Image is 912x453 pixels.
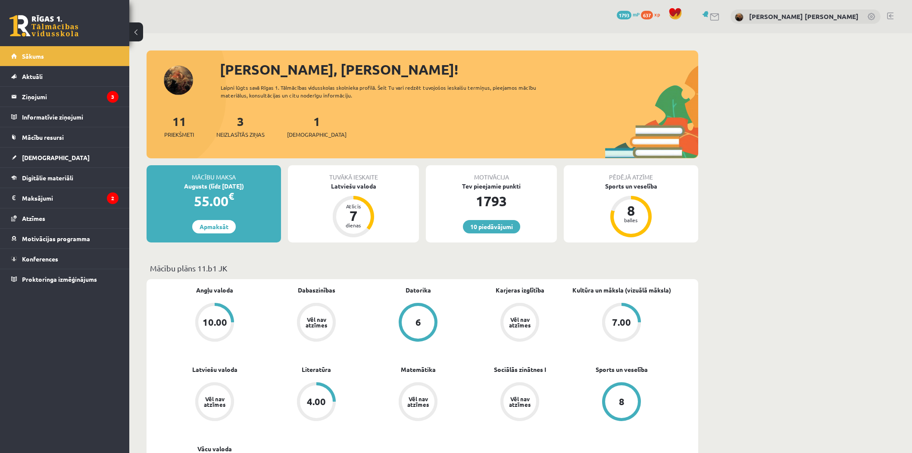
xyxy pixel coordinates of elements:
a: Vēl nav atzīmes [265,303,367,343]
a: 4.00 [265,382,367,423]
i: 2 [107,192,119,204]
a: [DEMOGRAPHIC_DATA] [11,148,119,167]
span: Motivācijas programma [22,235,90,242]
a: Sports un veselība 8 balles [564,182,698,239]
div: Tev pieejamie punkti [426,182,557,191]
div: 7.00 [612,318,631,327]
div: Tuvākā ieskaite [288,165,419,182]
span: € [228,190,234,202]
div: Vēl nav atzīmes [203,396,227,407]
span: Sākums [22,52,44,60]
span: Neizlasītās ziņas [216,130,265,139]
a: Dabaszinības [298,286,335,295]
span: mP [633,11,640,18]
div: balles [618,217,644,223]
legend: Maksājumi [22,188,119,208]
a: 7.00 [571,303,672,343]
a: 10.00 [164,303,265,343]
a: Motivācijas programma [11,229,119,249]
a: Latviešu valoda Atlicis 7 dienas [288,182,419,239]
div: 55.00 [147,191,281,211]
a: 637 xp [641,11,664,18]
span: [DEMOGRAPHIC_DATA] [287,130,347,139]
div: Laipni lūgts savā Rīgas 1. Tālmācības vidusskolas skolnieka profilā. Šeit Tu vari redzēt tuvojošo... [221,84,552,99]
a: Karjeras izglītība [496,286,544,295]
a: Informatīvie ziņojumi [11,107,119,127]
a: Sociālās zinātnes I [494,365,546,374]
a: 11Priekšmeti [164,113,194,139]
div: 6 [415,318,421,327]
div: 8 [618,204,644,217]
a: 6 [367,303,469,343]
div: Motivācija [426,165,557,182]
div: 8 [619,397,625,406]
div: Latviešu valoda [288,182,419,191]
span: Aktuāli [22,72,43,80]
span: 637 [641,11,653,19]
div: [PERSON_NAME], [PERSON_NAME]! [220,59,698,80]
span: Mācību resursi [22,133,64,141]
a: Angļu valoda [196,286,233,295]
a: Vēl nav atzīmes [469,303,571,343]
span: xp [654,11,660,18]
a: 1[DEMOGRAPHIC_DATA] [287,113,347,139]
legend: Ziņojumi [22,87,119,107]
div: Vēl nav atzīmes [304,317,328,328]
a: Apmaksāt [192,220,236,233]
a: Kultūra un māksla (vizuālā māksla) [572,286,671,295]
a: Vēl nav atzīmes [164,382,265,423]
span: Digitālie materiāli [22,174,73,182]
span: Priekšmeti [164,130,194,139]
a: Aktuāli [11,66,119,86]
a: 8 [571,382,672,423]
a: Rīgas 1. Tālmācības vidusskola [9,15,78,37]
div: 7 [340,209,366,223]
a: Maksājumi2 [11,188,119,208]
div: Vēl nav atzīmes [508,396,532,407]
span: Konferences [22,255,58,263]
span: 1793 [617,11,631,19]
a: [PERSON_NAME] [PERSON_NAME] [749,12,859,21]
a: 3Neizlasītās ziņas [216,113,265,139]
span: [DEMOGRAPHIC_DATA] [22,154,90,161]
p: Mācību plāns 11.b1 JK [150,262,695,274]
a: Sports un veselība [596,365,648,374]
a: Atzīmes [11,208,119,228]
div: 1793 [426,191,557,211]
span: Atzīmes [22,214,45,222]
div: dienas [340,223,366,228]
div: Pēdējā atzīme [564,165,698,182]
div: Mācību maksa [147,165,281,182]
a: Vēl nav atzīmes [367,382,469,423]
a: Latviešu valoda [192,365,237,374]
i: 3 [107,91,119,103]
a: Matemātika [401,365,436,374]
a: Ziņojumi3 [11,87,119,107]
img: Pēteris Anatolijs Drazlovskis [735,13,743,22]
a: Digitālie materiāli [11,168,119,188]
div: 10.00 [203,318,227,327]
a: 10 piedāvājumi [463,220,520,233]
a: Proktoringa izmēģinājums [11,269,119,289]
a: Sākums [11,46,119,66]
span: Proktoringa izmēģinājums [22,275,97,283]
a: Datorika [406,286,431,295]
a: Konferences [11,249,119,269]
div: 4.00 [307,397,326,406]
div: Sports un veselība [564,182,698,191]
a: Literatūra [302,365,331,374]
div: Augusts (līdz [DATE]) [147,182,281,191]
div: Vēl nav atzīmes [406,396,430,407]
a: 1793 mP [617,11,640,18]
a: Mācību resursi [11,127,119,147]
div: Vēl nav atzīmes [508,317,532,328]
a: Vēl nav atzīmes [469,382,571,423]
legend: Informatīvie ziņojumi [22,107,119,127]
div: Atlicis [340,204,366,209]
